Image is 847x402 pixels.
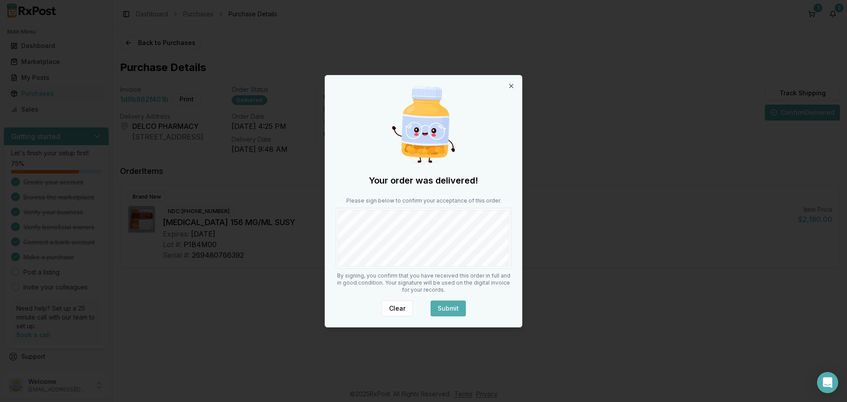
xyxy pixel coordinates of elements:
p: Please sign below to confirm your acceptance of this order. [336,197,511,204]
h2: Your order was delivered! [336,174,511,187]
button: Submit [431,301,466,316]
img: Happy Pill Bottle [381,83,466,167]
p: By signing, you confirm that you have received this order in full and in good condition. Your sig... [336,272,511,293]
button: Clear [382,301,413,316]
